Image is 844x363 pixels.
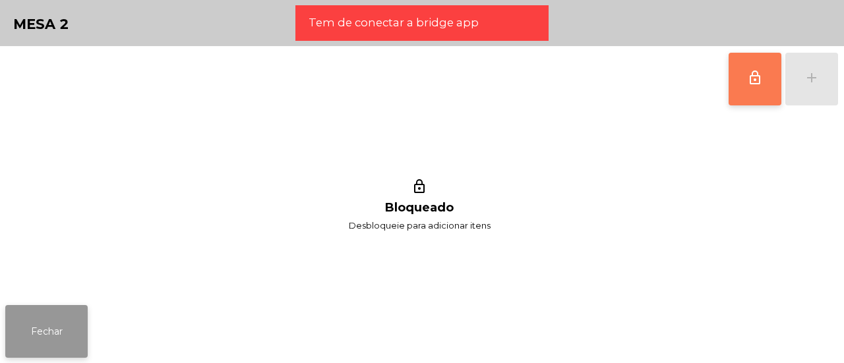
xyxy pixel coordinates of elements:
span: Tem de conectar a bridge app [309,14,479,31]
span: Desbloqueie para adicionar itens [349,217,491,234]
button: Fechar [5,305,88,358]
h1: Bloqueado [385,201,454,215]
i: lock_outline [409,179,429,198]
span: lock_outline [747,70,763,86]
h4: Mesa 2 [13,14,69,34]
button: lock_outline [729,53,781,105]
